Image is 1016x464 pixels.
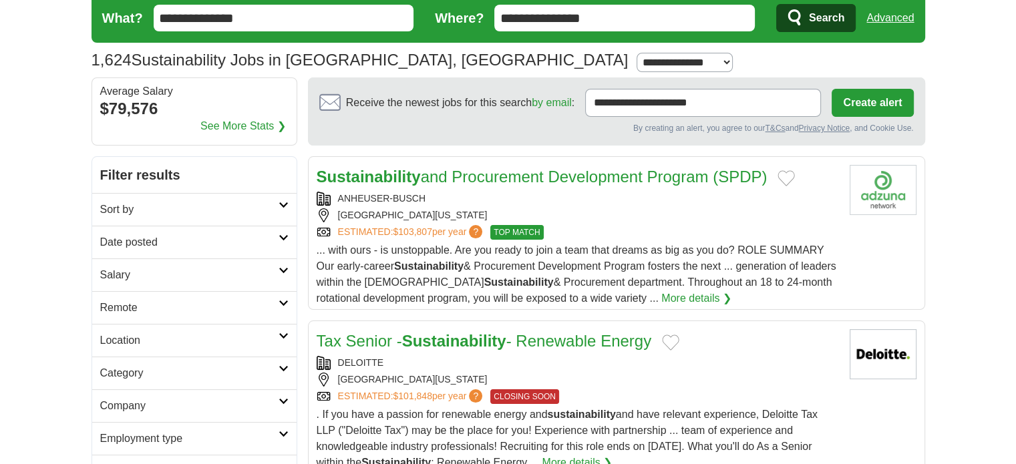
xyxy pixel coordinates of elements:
[866,5,914,31] a: Advanced
[850,329,916,379] img: Deloitte logo
[92,291,297,324] a: Remote
[338,389,486,404] a: ESTIMATED:$101,848per year?
[776,4,856,32] button: Search
[100,365,279,381] h2: Category
[200,118,286,134] a: See More Stats ❯
[469,225,482,238] span: ?
[92,157,297,193] h2: Filter results
[317,373,839,387] div: [GEOGRAPHIC_DATA][US_STATE]
[850,165,916,215] img: Company logo
[469,389,482,403] span: ?
[100,234,279,250] h2: Date posted
[338,357,383,368] a: DELOITTE
[92,193,297,226] a: Sort by
[92,226,297,258] a: Date posted
[338,225,486,240] a: ESTIMATED:$103,807per year?
[92,389,297,422] a: Company
[100,86,289,97] div: Average Salary
[92,51,629,69] h1: Sustainability Jobs in [GEOGRAPHIC_DATA], [GEOGRAPHIC_DATA]
[490,389,559,404] span: CLOSING SOON
[317,168,421,186] strong: Sustainability
[346,95,574,111] span: Receive the newest jobs for this search :
[548,409,616,420] strong: sustainability
[100,267,279,283] h2: Salary
[102,8,143,28] label: What?
[92,422,297,455] a: Employment type
[100,332,279,349] h2: Location
[484,276,554,288] strong: Sustainability
[92,324,297,357] a: Location
[319,122,914,134] div: By creating an alert, you agree to our and , and Cookie Use.
[765,124,785,133] a: T&Cs
[490,225,543,240] span: TOP MATCH
[662,334,679,351] button: Add to favorite jobs
[100,398,279,414] h2: Company
[92,357,297,389] a: Category
[317,208,839,222] div: [GEOGRAPHIC_DATA][US_STATE]
[435,8,484,28] label: Where?
[402,332,506,350] strong: Sustainability
[832,89,913,117] button: Create alert
[778,170,795,186] button: Add to favorite jobs
[661,290,731,306] a: More details ❯
[92,258,297,291] a: Salary
[92,48,132,72] span: 1,624
[393,391,432,401] span: $101,848
[317,244,836,304] span: ... with ours - is unstoppable. Are you ready to join a team that dreams as big as you do? ROLE S...
[809,5,844,31] span: Search
[317,332,652,350] a: Tax Senior -Sustainability- Renewable Energy
[100,97,289,121] div: $79,576
[100,202,279,218] h2: Sort by
[532,97,572,108] a: by email
[100,300,279,316] h2: Remote
[798,124,850,133] a: Privacy Notice
[317,192,839,206] div: ANHEUSER-BUSCH
[100,431,279,447] h2: Employment type
[394,260,464,272] strong: Sustainability
[393,226,432,237] span: $103,807
[317,168,768,186] a: Sustainabilityand Procurement Development Program (SPDP)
